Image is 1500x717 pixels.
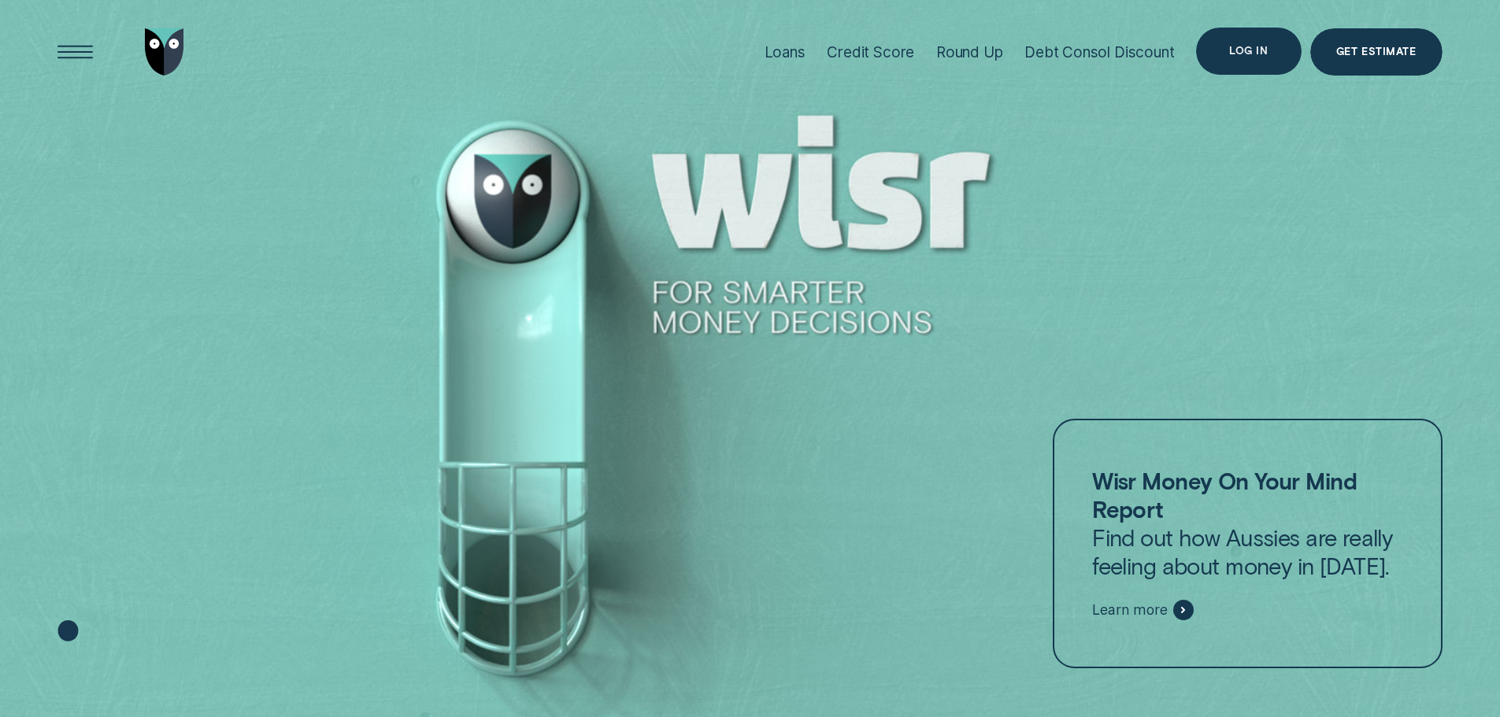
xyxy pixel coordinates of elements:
a: Wisr Money On Your Mind ReportFind out how Aussies are really feeling about money in [DATE].Learn... [1053,419,1442,669]
strong: Wisr Money On Your Mind Report [1092,467,1357,523]
div: Log in [1229,46,1268,56]
a: Get Estimate [1310,28,1443,76]
button: Log in [1196,28,1301,75]
img: Wisr [145,28,184,76]
div: Round Up [936,43,1003,61]
button: Open Menu [52,28,99,76]
div: Loans [765,43,806,61]
span: Learn more [1092,601,1167,619]
p: Find out how Aussies are really feeling about money in [DATE]. [1092,467,1402,580]
div: Credit Score [827,43,914,61]
div: Debt Consol Discount [1024,43,1174,61]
